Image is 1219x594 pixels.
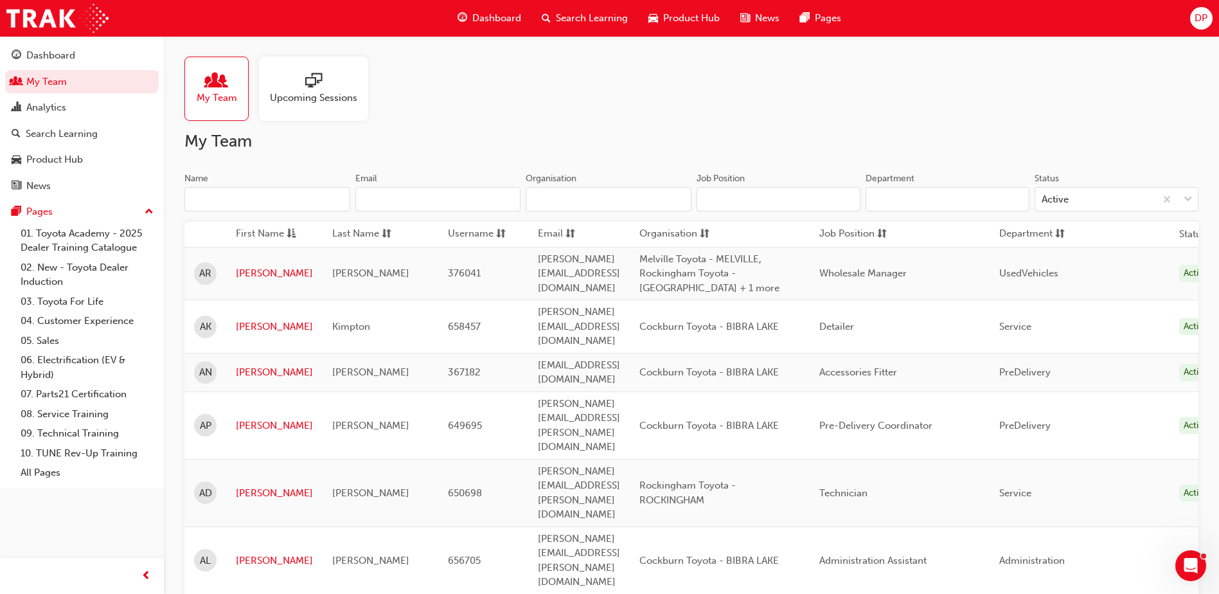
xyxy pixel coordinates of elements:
[236,266,313,281] a: [PERSON_NAME]
[15,311,159,331] a: 04. Customer Experience
[1195,11,1207,26] span: DP
[999,487,1031,499] span: Service
[141,568,151,584] span: prev-icon
[531,5,638,32] a: search-iconSearch Learning
[538,465,620,521] span: [PERSON_NAME][EMAIL_ADDRESS][PERSON_NAME][DOMAIN_NAME]
[145,204,154,221] span: up-icon
[538,226,563,242] span: Email
[697,187,860,212] input: Job Position
[5,44,159,67] a: Dashboard
[305,73,322,91] span: sessionType_ONLINE_URL-icon
[15,404,159,424] a: 08. Service Training
[332,226,379,242] span: Last Name
[332,226,403,242] button: Last Namesorting-icon
[556,11,628,26] span: Search Learning
[12,206,21,218] span: pages-icon
[639,480,736,506] span: Rockingham Toyota - ROCKINGHAM
[5,148,159,172] a: Product Hub
[5,200,159,224] button: Pages
[819,321,854,332] span: Detailer
[259,57,378,121] a: Upcoming Sessions
[639,366,779,378] span: Cockburn Toyota - BIBRA LAKE
[1035,172,1059,185] div: Status
[999,321,1031,332] span: Service
[448,555,481,566] span: 656705
[12,129,21,140] span: search-icon
[270,91,357,105] span: Upcoming Sessions
[1179,364,1213,381] div: Active
[199,266,211,281] span: AR
[819,226,875,242] span: Job Position
[866,187,1029,212] input: Department
[877,226,887,242] span: sorting-icon
[819,366,897,378] span: Accessories Fitter
[1179,318,1213,336] div: Active
[1175,550,1206,581] iframe: Intercom live chat
[740,10,750,26] span: news-icon
[15,331,159,351] a: 05. Sales
[815,11,841,26] span: Pages
[538,533,620,588] span: [PERSON_NAME][EMAIL_ADDRESS][PERSON_NAME][DOMAIN_NAME]
[200,319,211,334] span: AK
[12,154,21,166] span: car-icon
[999,366,1051,378] span: PreDelivery
[648,10,658,26] span: car-icon
[15,350,159,384] a: 06. Electrification (EV & Hybrid)
[1190,7,1213,30] button: DP
[538,306,620,346] span: [PERSON_NAME][EMAIL_ADDRESS][DOMAIN_NAME]
[26,127,98,141] div: Search Learning
[5,70,159,94] a: My Team
[15,292,159,312] a: 03. Toyota For Life
[26,204,53,219] div: Pages
[355,187,521,212] input: Email
[1179,417,1213,435] div: Active
[236,486,313,501] a: [PERSON_NAME]
[12,102,21,114] span: chart-icon
[332,267,409,279] span: [PERSON_NAME]
[184,187,350,212] input: Name
[1179,485,1213,502] div: Active
[542,10,551,26] span: search-icon
[526,172,576,185] div: Organisation
[496,226,506,242] span: sorting-icon
[236,226,307,242] button: First Nameasc-icon
[639,226,697,242] span: Organisation
[236,319,313,334] a: [PERSON_NAME]
[6,4,109,33] img: Trak
[472,11,521,26] span: Dashboard
[755,11,779,26] span: News
[26,48,75,63] div: Dashboard
[355,172,377,185] div: Email
[999,420,1051,431] span: PreDelivery
[999,226,1070,242] button: Departmentsorting-icon
[15,424,159,444] a: 09. Technical Training
[448,267,481,279] span: 376041
[236,365,313,380] a: [PERSON_NAME]
[638,5,730,32] a: car-iconProduct Hub
[819,226,890,242] button: Job Positionsorting-icon
[208,73,225,91] span: people-icon
[639,253,779,294] span: Melville Toyota - MELVILLE, Rockingham Toyota - [GEOGRAPHIC_DATA] + 1 more
[26,152,83,167] div: Product Hub
[448,226,519,242] button: Usernamesorting-icon
[287,226,296,242] span: asc-icon
[458,10,467,26] span: guage-icon
[448,366,481,378] span: 367182
[538,398,620,453] span: [PERSON_NAME][EMAIL_ADDRESS][PERSON_NAME][DOMAIN_NAME]
[800,10,810,26] span: pages-icon
[12,50,21,62] span: guage-icon
[663,11,720,26] span: Product Hub
[866,172,914,185] div: Department
[26,179,51,194] div: News
[15,224,159,258] a: 01. Toyota Academy - 2025 Dealer Training Catalogue
[819,420,932,431] span: Pre-Delivery Coordinator
[184,57,259,121] a: My Team
[639,420,779,431] span: Cockburn Toyota - BIBRA LAKE
[999,267,1058,279] span: UsedVehicles
[332,487,409,499] span: [PERSON_NAME]
[819,555,927,566] span: Administration Assistant
[538,359,620,386] span: [EMAIL_ADDRESS][DOMAIN_NAME]
[790,5,851,32] a: pages-iconPages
